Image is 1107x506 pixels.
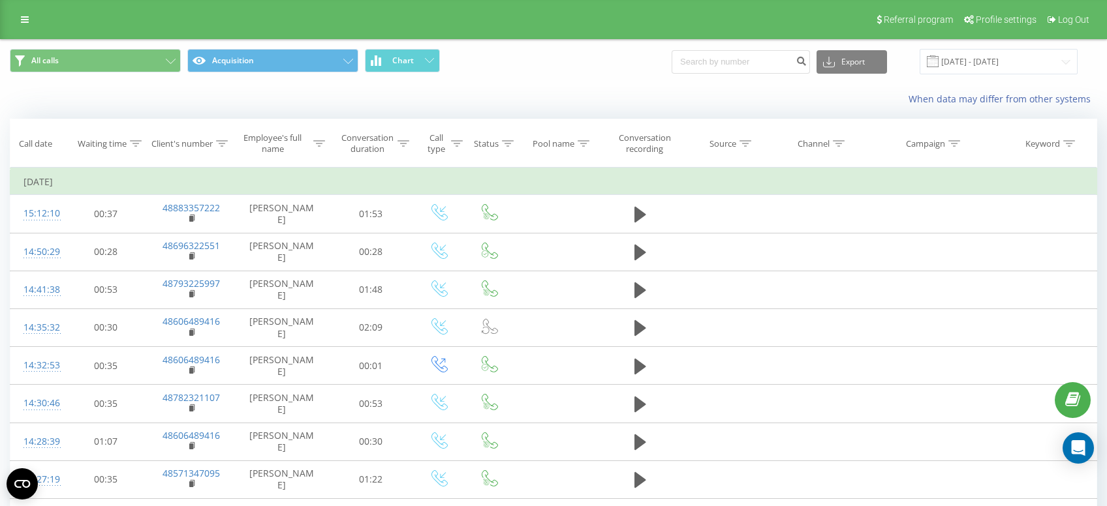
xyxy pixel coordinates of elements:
[64,308,148,346] td: 00:30
[1025,138,1060,149] div: Keyword
[151,138,213,149] div: Client's number
[23,353,51,378] div: 14:32:53
[64,385,148,423] td: 00:35
[23,201,51,226] div: 15:12:10
[23,277,51,303] div: 14:41:38
[31,55,59,66] span: All calls
[163,239,220,252] a: 48696322551
[64,423,148,460] td: 01:07
[672,50,810,74] input: Search by number
[10,169,1097,195] td: [DATE]
[235,132,311,155] div: Employee's full name
[23,391,51,416] div: 14:30:46
[7,468,38,499] button: Open CMP widget
[329,423,413,460] td: 00:30
[163,315,220,327] a: 48606489416
[817,50,887,74] button: Export
[329,385,413,423] td: 00:53
[612,132,678,155] div: Conversation recording
[163,353,220,366] a: 48606489416
[1058,14,1089,25] span: Log Out
[235,385,329,423] td: [PERSON_NAME]
[64,195,148,233] td: 00:37
[64,460,148,498] td: 00:35
[163,429,220,441] a: 48606489416
[187,49,358,72] button: Acquisition
[23,315,51,340] div: 14:35:32
[235,308,329,346] td: [PERSON_NAME]
[329,347,413,385] td: 00:01
[163,391,220,404] a: 48782321107
[474,138,499,149] div: Status
[906,138,945,149] div: Campaign
[235,195,329,233] td: [PERSON_NAME]
[235,460,329,498] td: [PERSON_NAME]
[424,132,448,155] div: Call type
[329,271,413,308] td: 01:48
[23,467,51,492] div: 14:27:19
[78,138,127,149] div: Waiting time
[884,14,953,25] span: Referral program
[235,271,329,308] td: [PERSON_NAME]
[235,347,329,385] td: [PERSON_NAME]
[163,467,220,479] a: 48571347095
[329,460,413,498] td: 01:22
[235,423,329,460] td: [PERSON_NAME]
[10,49,181,72] button: All calls
[533,138,574,149] div: Pool name
[1063,432,1094,464] div: Open Intercom Messenger
[329,308,413,346] td: 02:09
[163,201,220,214] a: 48883357222
[329,233,413,271] td: 00:28
[392,56,414,65] span: Chart
[235,233,329,271] td: [PERSON_NAME]
[23,429,51,454] div: 14:28:39
[976,14,1037,25] span: Profile settings
[163,277,220,290] a: 48793225997
[709,138,736,149] div: Source
[23,239,51,265] div: 14:50:29
[64,233,148,271] td: 00:28
[19,138,52,149] div: Call date
[798,138,830,149] div: Channel
[64,271,148,308] td: 00:53
[909,93,1097,105] a: When data may differ from other systems
[365,49,440,72] button: Chart
[340,132,394,155] div: Conversation duration
[64,347,148,385] td: 00:35
[329,195,413,233] td: 01:53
